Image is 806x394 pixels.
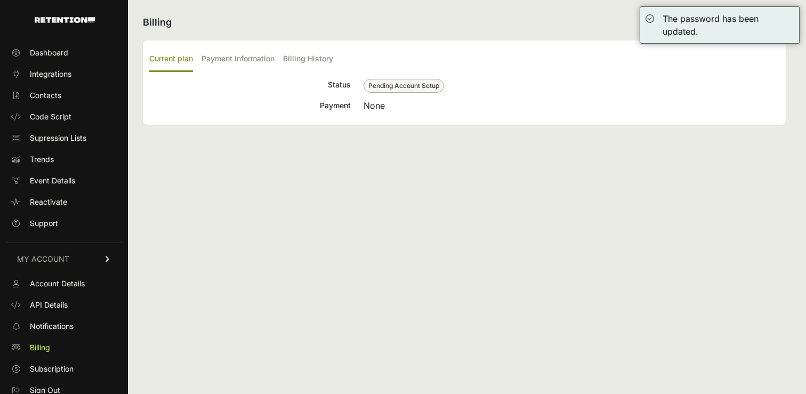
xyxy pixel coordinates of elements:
img: Retention.com [35,17,95,23]
div: Payment [149,99,351,112]
span: Reactivate [30,197,67,207]
span: Code Script [30,111,71,122]
a: Subscription [6,360,122,377]
a: Trends [6,151,122,168]
a: Reactivate [6,194,122,211]
span: Account Details [30,278,85,289]
span: Notifications [30,321,74,332]
a: Integrations [6,66,122,83]
a: Code Script [6,108,122,125]
h2: Billing [143,15,786,30]
span: Integrations [30,69,71,79]
span: MY ACCOUNT [17,254,69,264]
span: Dashboard [30,47,68,58]
span: Trends [30,154,54,165]
a: API Details [6,296,122,313]
label: Billing History [283,47,333,72]
div: None [364,99,779,112]
span: Support [30,218,58,229]
a: Account Details [6,275,122,292]
a: Billing [6,339,122,356]
a: Contacts [6,87,122,104]
label: Payment Information [201,47,275,72]
span: Event Details [30,175,75,186]
a: Support [6,215,122,232]
div: Status [149,78,351,93]
span: Supression Lists [30,133,86,143]
a: Dashboard [6,44,122,61]
span: Pending Account Setup [364,79,444,93]
label: Current plan [149,47,193,72]
a: Event Details [6,172,122,189]
span: Subscription [30,364,74,374]
span: Billing [30,342,50,353]
span: API Details [30,300,68,310]
a: MY ACCOUNT [6,243,122,275]
a: Notifications [6,318,122,335]
span: Contacts [30,90,61,101]
a: Supression Lists [6,130,122,147]
div: The password has been updated. [663,12,794,38]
